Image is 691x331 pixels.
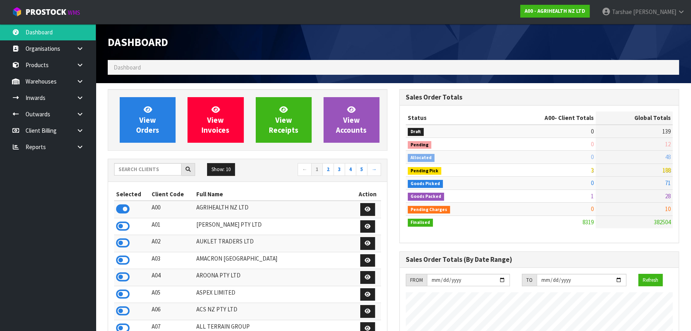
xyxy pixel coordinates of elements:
a: 2 [322,163,334,176]
span: A00 [545,114,555,122]
span: 10 [665,205,671,213]
a: ViewAccounts [324,97,379,143]
span: 0 [591,153,594,161]
span: Finalised [408,219,433,227]
td: [PERSON_NAME] PTY LTD [194,218,354,235]
span: 8319 [582,218,594,226]
span: 188 [662,166,671,174]
span: 1 [591,192,594,200]
span: Dashboard [114,64,141,71]
span: Dashboard [108,35,168,49]
span: 0 [591,205,594,213]
span: Pending Pick [408,167,441,175]
th: Action [354,188,381,201]
td: A01 [150,218,194,235]
span: 382504 [654,218,671,226]
span: Draft [408,128,424,136]
img: cube-alt.png [12,7,22,17]
span: [PERSON_NAME] [633,8,676,16]
td: ASPEX LIMITED [194,286,354,303]
th: Global Totals [596,112,673,124]
span: ProStock [26,7,66,17]
span: 71 [665,179,671,187]
nav: Page navigation [254,163,381,177]
span: View Receipts [269,105,298,135]
td: AROONA PTY LTD [194,269,354,286]
span: 0 [591,128,594,135]
td: A03 [150,252,194,269]
span: View Invoices [201,105,229,135]
a: ViewOrders [120,97,176,143]
a: 4 [345,163,356,176]
th: Full Name [194,188,354,201]
span: 48 [665,153,671,161]
span: Goods Picked [408,180,443,188]
span: 12 [665,140,671,148]
h3: Sales Order Totals (By Date Range) [406,256,673,263]
span: 0 [591,140,594,148]
td: AGRIHEALTH NZ LTD [194,201,354,218]
span: Allocated [408,154,434,162]
td: AUKLET TRADERS LTD [194,235,354,252]
th: Status [406,112,494,124]
th: - Client Totals [494,112,596,124]
div: TO [522,274,537,287]
a: ViewInvoices [188,97,243,143]
a: 5 [356,163,367,176]
div: FROM [406,274,427,287]
button: Show: 10 [207,163,235,176]
button: Refresh [638,274,663,287]
span: 139 [662,128,671,135]
input: Search clients [114,163,182,175]
td: A00 [150,201,194,218]
th: Client Code [150,188,194,201]
td: A02 [150,235,194,252]
th: Selected [114,188,150,201]
a: ← [298,163,312,176]
a: ViewReceipts [256,97,312,143]
span: Pending [408,141,431,149]
a: A00 - AGRIHEALTH NZ LTD [520,5,590,18]
span: View Accounts [336,105,367,135]
span: Goods Packed [408,193,444,201]
td: AMACRON [GEOGRAPHIC_DATA] [194,252,354,269]
span: 3 [591,166,594,174]
a: → [367,163,381,176]
span: Tarshae [612,8,632,16]
td: ACS NZ PTY LTD [194,303,354,320]
td: A04 [150,269,194,286]
a: 3 [334,163,345,176]
small: WMS [68,9,80,16]
span: View Orders [136,105,159,135]
span: 28 [665,192,671,200]
span: Pending Charges [408,206,450,214]
strong: A00 - AGRIHEALTH NZ LTD [525,8,585,14]
span: 0 [591,179,594,187]
h3: Sales Order Totals [406,94,673,101]
td: A05 [150,286,194,303]
td: A06 [150,303,194,320]
a: 1 [311,163,323,176]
